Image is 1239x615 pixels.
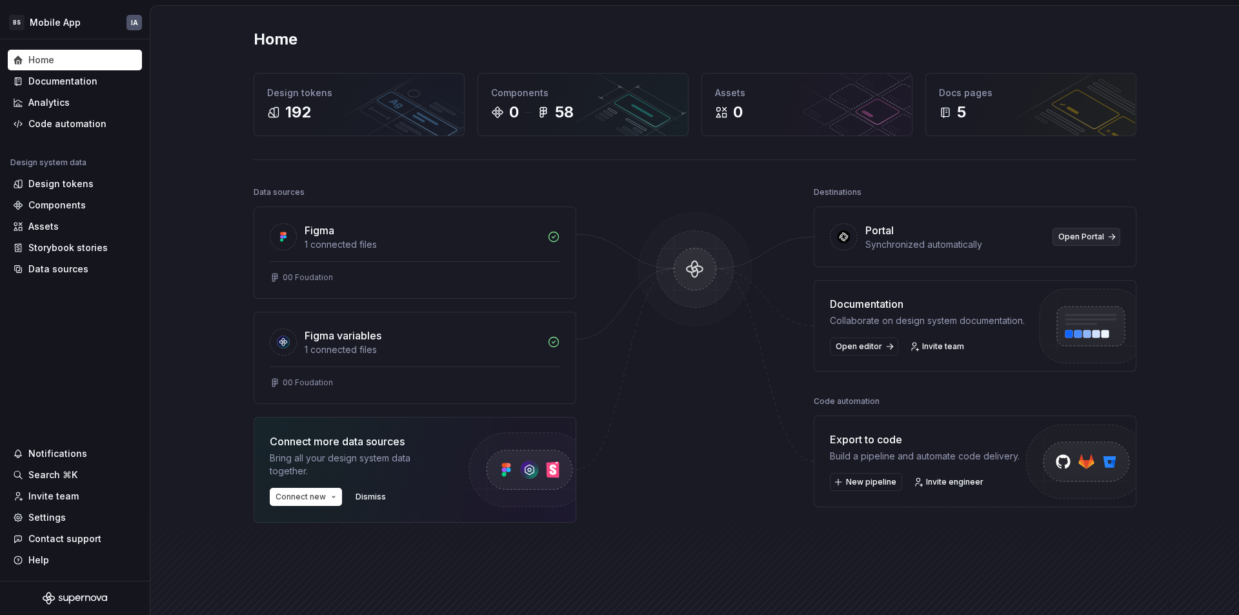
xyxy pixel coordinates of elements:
span: Dismiss [356,492,386,502]
a: Figma variables1 connected files00 Foudation [254,312,576,404]
div: Design tokens [267,86,451,99]
div: Connect more data sources [270,434,444,449]
div: Components [491,86,675,99]
button: Connect new [270,488,342,506]
div: IA [131,17,138,28]
div: 1 connected files [305,238,539,251]
div: Assets [715,86,899,99]
span: Invite team [922,341,964,352]
div: Documentation [28,75,97,88]
a: Invite team [8,486,142,507]
a: Design tokens [8,174,142,194]
div: Data sources [28,263,88,276]
svg: Supernova Logo [43,592,107,605]
div: Docs pages [939,86,1123,99]
div: 0 [733,102,743,123]
a: Assets0 [701,73,912,136]
div: BS [9,15,25,30]
div: 192 [285,102,311,123]
div: Documentation [830,296,1025,312]
div: Data sources [254,183,305,201]
a: Home [8,50,142,70]
div: Synchronized automatically [865,238,1045,251]
div: Collaborate on design system documentation. [830,314,1025,327]
div: 00 Foudation [283,272,333,283]
div: Figma variables [305,328,381,343]
button: Dismiss [350,488,392,506]
div: Build a pipeline and automate code delivery. [830,450,1020,463]
button: Help [8,550,142,570]
a: Settings [8,507,142,528]
a: Storybook stories [8,237,142,258]
a: Components [8,195,142,216]
button: Notifications [8,443,142,464]
a: Analytics [8,92,142,113]
a: Design tokens192 [254,73,465,136]
button: BSMobile AppIA [3,8,147,36]
div: Bring all your design system data together. [270,452,444,478]
div: Analytics [28,96,70,109]
span: Open editor [836,341,882,352]
div: 00 Foudation [283,378,333,388]
div: Design tokens [28,177,94,190]
button: New pipeline [830,473,902,491]
div: Destinations [814,183,861,201]
a: Open Portal [1053,228,1120,246]
a: Documentation [8,71,142,92]
div: 0 [509,102,519,123]
a: Code automation [8,114,142,134]
div: Notifications [28,447,87,460]
span: Open Portal [1058,232,1104,242]
a: Data sources [8,259,142,279]
button: Contact support [8,529,142,549]
div: 58 [555,102,574,123]
div: Assets [28,220,59,233]
a: Invite team [906,338,970,356]
div: Help [28,554,49,567]
div: Figma [305,223,334,238]
a: Open editor [830,338,898,356]
span: New pipeline [846,477,896,487]
div: Components [28,199,86,212]
div: Contact support [28,532,101,545]
a: Figma1 connected files00 Foudation [254,207,576,299]
div: Search ⌘K [28,469,77,481]
div: Portal [865,223,894,238]
div: Mobile App [30,16,81,29]
div: Code automation [28,117,106,130]
a: Assets [8,216,142,237]
div: 1 connected files [305,343,539,356]
a: Invite engineer [910,473,989,491]
div: Settings [28,511,66,524]
div: Code automation [814,392,880,410]
div: Home [28,54,54,66]
div: Export to code [830,432,1020,447]
a: Components058 [478,73,689,136]
button: Search ⌘K [8,465,142,485]
span: Connect new [276,492,326,502]
span: Invite engineer [926,477,983,487]
div: Storybook stories [28,241,108,254]
div: Invite team [28,490,79,503]
a: Docs pages5 [925,73,1136,136]
h2: Home [254,29,297,50]
div: Design system data [10,157,86,168]
div: 5 [957,102,966,123]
